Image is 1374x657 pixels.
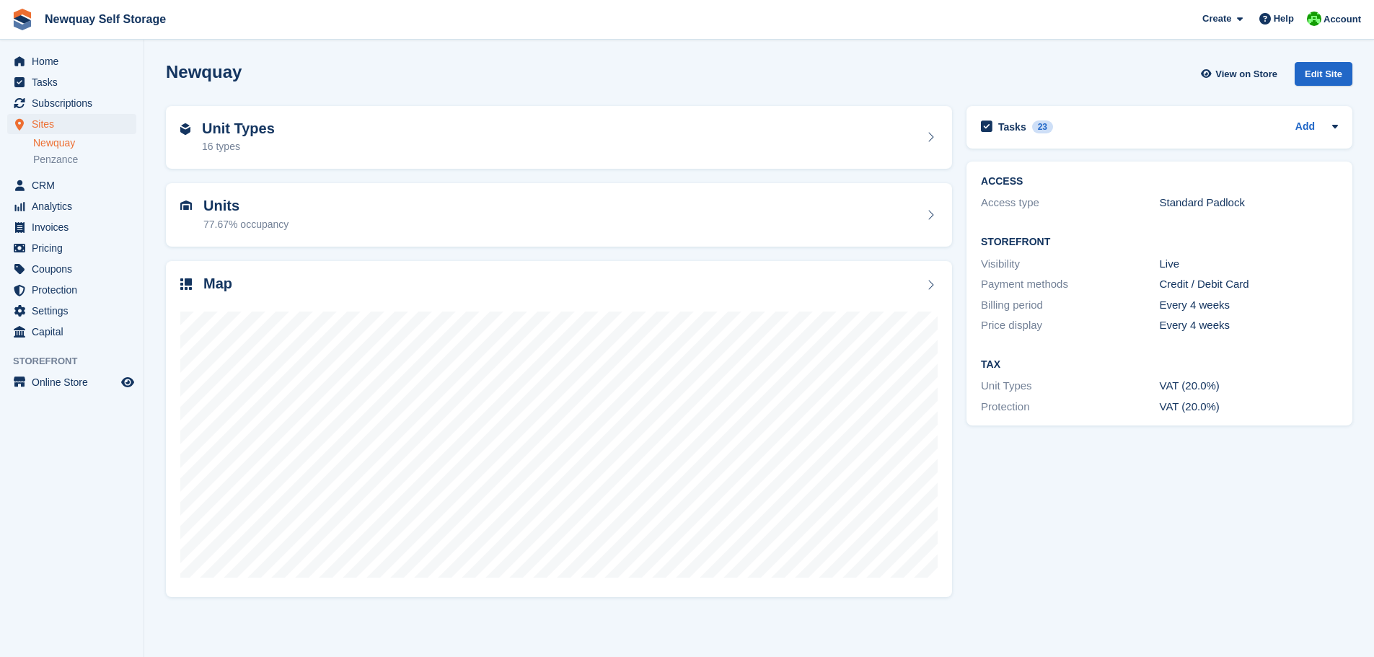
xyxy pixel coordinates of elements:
[13,354,144,369] span: Storefront
[981,378,1159,394] div: Unit Types
[7,280,136,300] a: menu
[166,261,952,598] a: Map
[981,297,1159,314] div: Billing period
[39,7,172,31] a: Newquay Self Storage
[981,399,1159,415] div: Protection
[1295,62,1352,92] a: Edit Site
[166,106,952,169] a: Unit Types 16 types
[32,259,118,279] span: Coupons
[12,9,33,30] img: stora-icon-8386f47178a22dfd0bd8f6a31ec36ba5ce8667c1dd55bd0f319d3a0aa187defe.svg
[1199,62,1283,86] a: View on Store
[166,183,952,247] a: Units 77.67% occupancy
[981,237,1338,248] h2: Storefront
[180,200,192,211] img: unit-icn-7be61d7bf1b0ce9d3e12c5938cc71ed9869f7b940bace4675aadf7bd6d80202e.svg
[1295,119,1315,136] a: Add
[7,217,136,237] a: menu
[1274,12,1294,26] span: Help
[32,301,118,321] span: Settings
[7,51,136,71] a: menu
[1160,378,1338,394] div: VAT (20.0%)
[981,276,1159,293] div: Payment methods
[1160,297,1338,314] div: Every 4 weeks
[998,120,1026,133] h2: Tasks
[166,62,242,81] h2: Newquay
[981,317,1159,334] div: Price display
[32,280,118,300] span: Protection
[7,196,136,216] a: menu
[32,51,118,71] span: Home
[981,256,1159,273] div: Visibility
[1324,12,1361,27] span: Account
[202,120,275,137] h2: Unit Types
[1215,67,1277,81] span: View on Store
[7,301,136,321] a: menu
[1295,62,1352,86] div: Edit Site
[119,374,136,391] a: Preview store
[32,372,118,392] span: Online Store
[7,259,136,279] a: menu
[7,322,136,342] a: menu
[1160,399,1338,415] div: VAT (20.0%)
[32,322,118,342] span: Capital
[32,217,118,237] span: Invoices
[203,217,289,232] div: 77.67% occupancy
[1307,12,1321,26] img: Baylor
[981,176,1338,188] h2: ACCESS
[202,139,275,154] div: 16 types
[7,93,136,113] a: menu
[7,175,136,195] a: menu
[180,278,192,290] img: map-icn-33ee37083ee616e46c38cad1a60f524a97daa1e2b2c8c0bc3eb3415660979fc1.svg
[7,72,136,92] a: menu
[203,275,232,292] h2: Map
[32,196,118,216] span: Analytics
[180,123,190,135] img: unit-type-icn-2b2737a686de81e16bb02015468b77c625bbabd49415b5ef34ead5e3b44a266d.svg
[1160,317,1338,334] div: Every 4 weeks
[32,72,118,92] span: Tasks
[1202,12,1231,26] span: Create
[33,153,136,167] a: Penzance
[33,136,136,150] a: Newquay
[1160,195,1338,211] div: Standard Padlock
[7,238,136,258] a: menu
[203,198,289,214] h2: Units
[981,195,1159,211] div: Access type
[32,238,118,258] span: Pricing
[32,93,118,113] span: Subscriptions
[32,114,118,134] span: Sites
[1032,120,1053,133] div: 23
[32,175,118,195] span: CRM
[1160,276,1338,293] div: Credit / Debit Card
[1160,256,1338,273] div: Live
[7,114,136,134] a: menu
[981,359,1338,371] h2: Tax
[7,372,136,392] a: menu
